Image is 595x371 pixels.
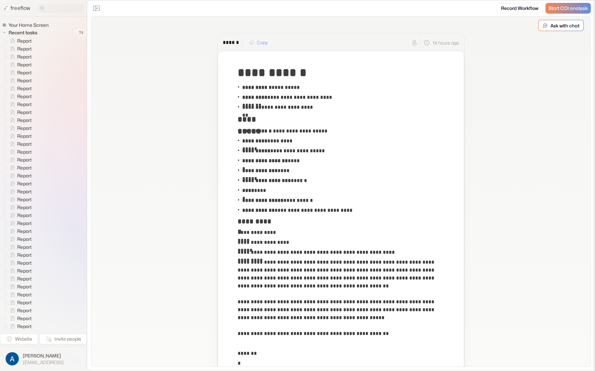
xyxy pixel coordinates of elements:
span: Report [16,188,34,195]
button: Copy [246,37,272,48]
span: Report [16,315,34,322]
a: Report [5,156,34,164]
span: Report [16,220,34,227]
span: Report [16,101,34,108]
button: Invite people [39,334,87,344]
span: Report [16,172,34,179]
a: Report [5,188,34,196]
span: Report [16,141,34,147]
a: Report [5,148,34,156]
a: Report [5,283,34,291]
span: Your Home Screen [7,22,50,28]
button: [PERSON_NAME][EMAIL_ADDRESS] [4,351,83,367]
span: Report [16,157,34,163]
a: Report [5,172,34,180]
span: Report [16,260,34,266]
a: Report [5,69,34,77]
span: Report [16,117,34,124]
span: Report [16,276,34,282]
p: 14 hours ago [433,39,459,46]
a: Report [5,180,34,188]
span: Report [16,125,34,131]
a: Report [5,259,34,267]
span: Report [16,149,34,155]
a: Report [5,132,34,140]
a: Report [5,61,34,69]
span: Report [16,54,34,60]
a: Record Workflow [497,3,543,14]
a: Report [5,77,34,85]
a: Report [5,93,34,100]
span: Report [16,180,34,187]
a: Report [5,85,34,93]
a: Report [5,275,34,283]
span: Report [16,252,34,258]
span: Report [16,109,34,116]
a: Report [5,235,34,243]
a: freeflow [3,4,30,12]
button: Recent tasks [2,29,40,37]
a: Report [5,45,34,53]
a: Report [5,267,34,275]
span: Report [16,268,34,274]
a: Report [5,291,34,299]
span: [EMAIL_ADDRESS] [23,359,64,365]
span: Report [16,228,34,235]
a: Report [5,227,34,235]
span: Report [16,244,34,250]
a: Report [5,108,34,116]
a: Report [5,196,34,204]
a: Report [5,219,34,227]
a: Report [5,37,34,45]
a: Report [5,243,34,251]
span: Report [16,307,34,314]
button: Close the sidebar [91,3,102,14]
span: Report [16,46,34,52]
span: Report [16,38,34,44]
span: Report [16,93,34,100]
span: Recent tasks [7,29,39,36]
a: Your Home Screen [2,22,51,28]
span: Report [16,323,34,330]
a: Report [5,307,34,315]
span: Report [16,61,34,68]
span: Report [16,196,34,203]
span: Report [16,212,34,219]
a: Report [5,53,34,61]
span: Report [16,236,34,242]
span: Report [16,204,34,211]
span: Start COI analysis [548,6,588,11]
span: Report [16,77,34,84]
a: Report [5,116,34,124]
p: Ask with chat [550,22,579,29]
span: [PERSON_NAME] [23,352,64,359]
a: Report [5,164,34,172]
a: Start COI analysis [545,3,591,14]
p: freeflow [11,4,30,12]
img: profile [6,352,19,365]
a: Report [5,140,34,148]
a: Report [5,251,34,259]
span: Report [16,85,34,92]
span: Report [16,283,34,290]
a: Report [5,211,34,219]
span: Report [16,291,34,298]
a: Report [5,322,34,330]
a: Report [5,299,34,307]
a: Report [5,100,34,108]
span: Report [16,133,34,139]
span: Report [16,165,34,171]
a: Report [5,204,34,211]
span: Report [16,69,34,76]
a: Report [5,315,34,322]
a: Report [5,124,34,132]
span: 74 [76,28,87,37]
span: Report [16,299,34,306]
